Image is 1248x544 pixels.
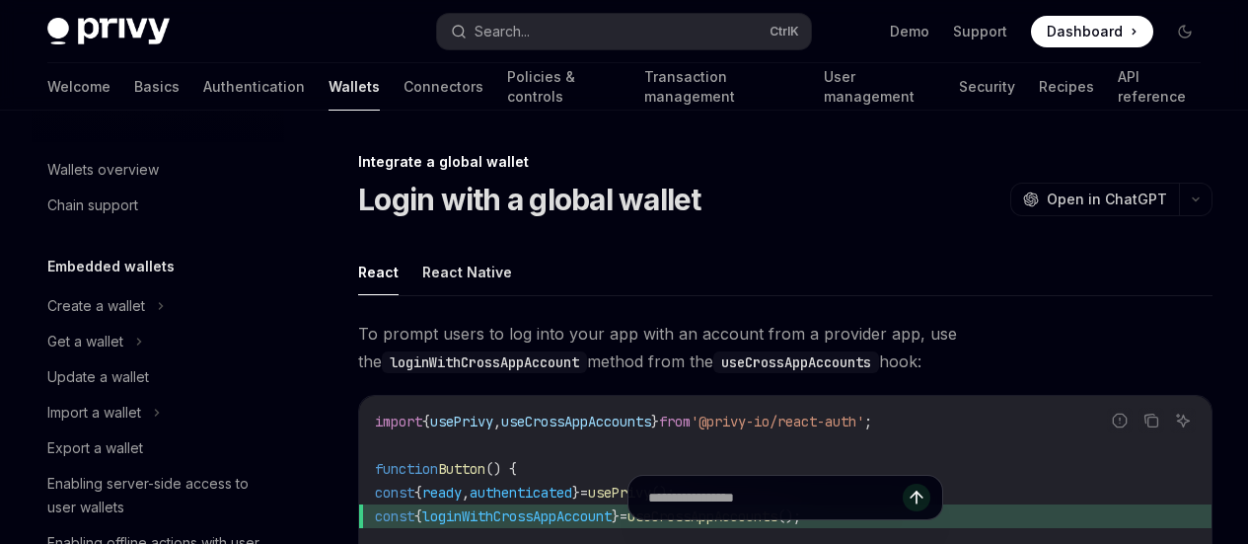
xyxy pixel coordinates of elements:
h1: Login with a global wallet [358,182,701,217]
span: Button [438,460,485,478]
button: React [358,249,399,295]
div: Get a wallet [47,330,123,353]
img: dark logo [47,18,170,45]
span: { [422,413,430,430]
span: () { [485,460,517,478]
div: Enabling server-side access to user wallets [47,472,272,519]
button: Ask AI [1170,408,1196,433]
button: Report incorrect code [1107,408,1133,433]
a: User management [824,63,935,111]
span: } [651,413,659,430]
a: Security [959,63,1015,111]
button: React Native [422,249,512,295]
a: Chain support [32,188,284,223]
span: useCrossAppAccounts [501,413,651,430]
a: API reference [1118,63,1201,111]
a: Support [953,22,1007,41]
span: function [375,460,438,478]
a: Enabling server-side access to user wallets [32,466,284,525]
div: Chain support [47,194,138,217]
span: from [659,413,691,430]
button: Copy the contents from the code block [1138,408,1164,433]
a: Dashboard [1031,16,1153,47]
div: Wallets overview [47,158,159,182]
code: loginWithCrossAppAccount [382,351,587,373]
button: Open in ChatGPT [1010,183,1179,216]
a: Welcome [47,63,110,111]
div: Update a wallet [47,365,149,389]
button: Toggle dark mode [1169,16,1201,47]
button: Search...CtrlK [437,14,811,49]
span: , [493,413,501,430]
a: Connectors [404,63,483,111]
a: Wallets [329,63,380,111]
div: Export a wallet [47,436,143,460]
a: Wallets overview [32,152,284,188]
a: Policies & controls [507,63,621,111]
a: Demo [890,22,929,41]
span: To prompt users to log into your app with an account from a provider app, use the method from the... [358,320,1212,375]
a: Transaction management [644,63,801,111]
div: Integrate a global wallet [358,152,1212,172]
span: Ctrl K [770,24,799,39]
span: usePrivy [430,413,493,430]
div: Import a wallet [47,401,141,425]
span: ; [864,413,872,430]
h5: Embedded wallets [47,255,175,278]
a: Recipes [1039,63,1094,111]
span: Dashboard [1047,22,1123,41]
a: Authentication [203,63,305,111]
a: Export a wallet [32,430,284,466]
code: useCrossAppAccounts [713,351,879,373]
button: Send message [903,484,930,511]
a: Basics [134,63,180,111]
span: Open in ChatGPT [1047,190,1167,209]
a: Update a wallet [32,359,284,395]
div: Create a wallet [47,294,145,318]
span: '@privy-io/react-auth' [691,413,864,430]
div: Search... [475,20,530,43]
span: import [375,413,422,430]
